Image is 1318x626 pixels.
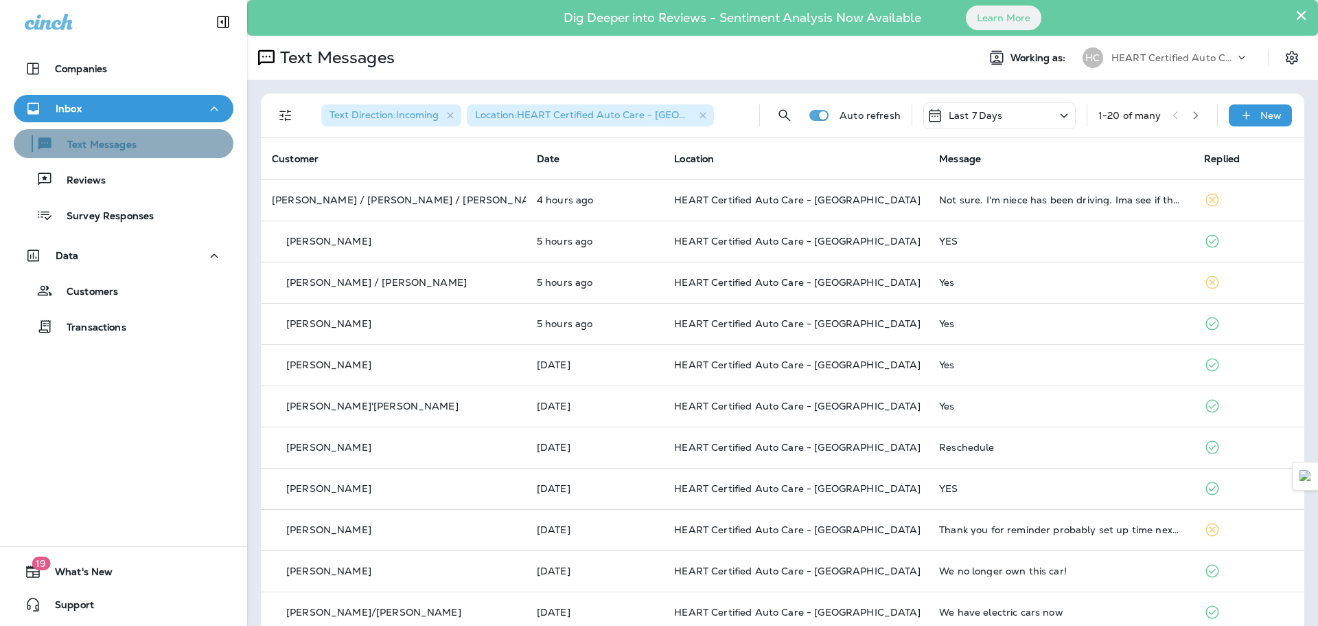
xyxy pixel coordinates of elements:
[537,359,652,370] p: Oct 2, 2025 12:19 PM
[537,524,652,535] p: Oct 1, 2025 03:33 PM
[939,566,1182,577] div: We no longer own this car!
[939,277,1182,288] div: Yes
[53,322,126,335] p: Transactions
[14,95,233,122] button: Inbox
[939,359,1182,370] div: Yes
[286,607,461,618] p: [PERSON_NAME]/[PERSON_NAME]
[321,104,461,126] div: Text Direction:Incoming
[939,318,1182,329] div: Yes
[53,175,106,188] p: Reviews
[286,401,459,412] p: [PERSON_NAME]'[PERSON_NAME]
[56,103,82,114] p: Inbox
[14,165,233,194] button: Reviews
[939,236,1182,247] div: YES
[939,442,1182,453] div: Reschedule
[674,359,921,371] span: HEART Certified Auto Care - [GEOGRAPHIC_DATA]
[272,194,548,205] p: [PERSON_NAME] / [PERSON_NAME] / [PERSON_NAME]
[475,109,760,121] span: Location : HEART Certified Auto Care - [GEOGRAPHIC_DATA]
[204,8,242,36] button: Collapse Sidebar
[1098,110,1161,121] div: 1 - 20 of many
[55,63,107,74] p: Companies
[674,441,921,454] span: HEART Certified Auto Care - [GEOGRAPHIC_DATA]
[286,524,371,535] p: [PERSON_NAME]
[14,312,233,341] button: Transactions
[674,482,921,495] span: HEART Certified Auto Care - [GEOGRAPHIC_DATA]
[272,153,319,165] span: Customer
[1204,153,1240,165] span: Replied
[53,210,154,223] p: Survey Responses
[524,16,961,20] p: Dig Deeper into Reviews - Sentiment Analysis Now Available
[32,557,50,570] span: 19
[1083,47,1103,68] div: HC
[537,318,652,329] p: Oct 3, 2025 09:03 AM
[14,591,233,618] button: Support
[286,483,371,494] p: [PERSON_NAME]
[966,5,1041,30] button: Learn More
[674,153,714,165] span: Location
[949,110,1003,121] p: Last 7 Days
[674,606,921,618] span: HEART Certified Auto Care - [GEOGRAPHIC_DATA]
[939,194,1182,205] div: Not sure. I'm niece has been driving. Ima see if they can bring it now
[14,201,233,230] button: Survey Responses
[1299,470,1312,482] img: Detect Auto
[14,276,233,305] button: Customers
[14,242,233,269] button: Data
[53,286,118,299] p: Customers
[41,566,113,583] span: What's New
[537,236,652,247] p: Oct 3, 2025 09:12 AM
[467,104,714,126] div: Location:HEART Certified Auto Care - [GEOGRAPHIC_DATA]
[329,109,439,121] span: Text Direction : Incoming
[286,442,371,453] p: [PERSON_NAME]
[674,317,921,330] span: HEART Certified Auto Care - [GEOGRAPHIC_DATA]
[537,607,652,618] p: Oct 1, 2025 02:16 PM
[286,277,467,288] p: [PERSON_NAME] / [PERSON_NAME]
[272,102,299,129] button: Filters
[674,235,921,247] span: HEART Certified Auto Care - [GEOGRAPHIC_DATA]
[275,47,395,68] p: Text Messages
[1295,4,1308,26] button: Close
[14,55,233,82] button: Companies
[674,524,921,536] span: HEART Certified Auto Care - [GEOGRAPHIC_DATA]
[1111,52,1235,63] p: HEART Certified Auto Care
[939,483,1182,494] div: YES
[56,250,79,261] p: Data
[286,359,371,370] p: [PERSON_NAME]
[537,194,652,205] p: Oct 3, 2025 09:36 AM
[286,566,371,577] p: [PERSON_NAME]
[1280,45,1304,70] button: Settings
[674,400,921,412] span: HEART Certified Auto Care - [GEOGRAPHIC_DATA]
[674,194,921,206] span: HEART Certified Auto Care - [GEOGRAPHIC_DATA]
[939,524,1182,535] div: Thank you for reminder probably set up time next week, appreciate
[1010,52,1069,64] span: Working as:
[14,558,233,585] button: 19What's New
[840,110,901,121] p: Auto refresh
[674,565,921,577] span: HEART Certified Auto Care - [GEOGRAPHIC_DATA]
[537,401,652,412] p: Oct 2, 2025 09:06 AM
[939,153,981,165] span: Message
[54,139,137,152] p: Text Messages
[674,276,921,289] span: HEART Certified Auto Care - [GEOGRAPHIC_DATA]
[537,153,560,165] span: Date
[939,401,1182,412] div: Yes
[537,566,652,577] p: Oct 1, 2025 02:22 PM
[771,102,798,129] button: Search Messages
[939,607,1182,618] div: We have electric cars now
[1260,110,1282,121] p: New
[41,599,94,616] span: Support
[537,442,652,453] p: Oct 2, 2025 09:04 AM
[537,277,652,288] p: Oct 3, 2025 09:04 AM
[537,483,652,494] p: Oct 2, 2025 06:54 AM
[286,318,371,329] p: [PERSON_NAME]
[286,236,371,247] p: [PERSON_NAME]
[14,129,233,158] button: Text Messages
